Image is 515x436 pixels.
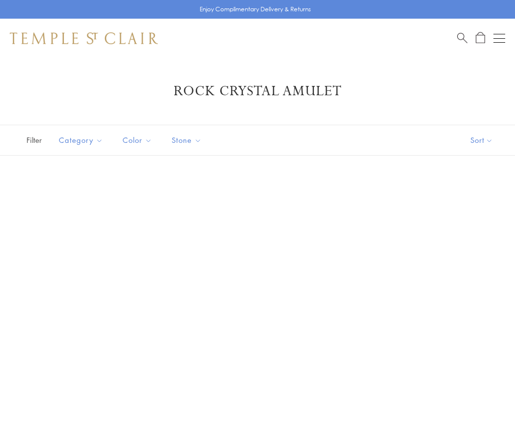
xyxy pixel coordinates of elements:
[164,129,209,151] button: Stone
[448,125,515,155] button: Show sort by
[493,32,505,44] button: Open navigation
[476,32,485,44] a: Open Shopping Bag
[10,32,158,44] img: Temple St. Clair
[54,134,110,146] span: Category
[457,32,467,44] a: Search
[25,82,490,100] h1: Rock Crystal Amulet
[167,134,209,146] span: Stone
[200,4,311,14] p: Enjoy Complimentary Delivery & Returns
[118,134,159,146] span: Color
[115,129,159,151] button: Color
[51,129,110,151] button: Category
